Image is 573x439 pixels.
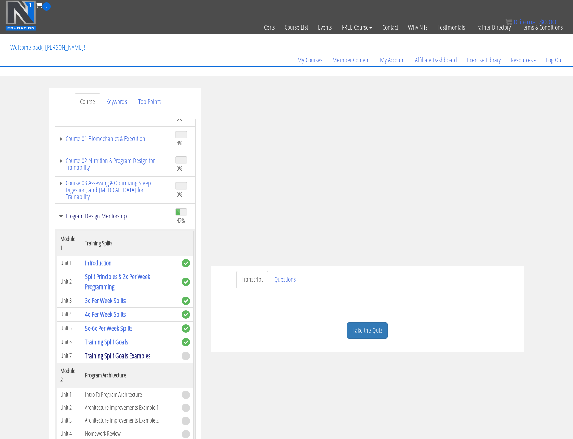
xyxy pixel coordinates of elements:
[182,338,190,346] span: complete
[259,11,280,44] a: Certs
[101,93,132,110] a: Keywords
[410,44,462,76] a: Affiliate Dashboard
[211,88,524,266] iframe: To enrich screen reader interactions, please activate Accessibility in Grammarly extension settings
[337,11,377,44] a: FREE Course
[82,388,178,401] td: Intro To Program Architecture
[5,34,90,61] p: Welcome back, [PERSON_NAME]!
[177,114,183,122] span: 0%
[133,93,166,110] a: Top Points
[506,44,541,76] a: Resources
[85,324,132,333] a: 5x-6x Per Week Splits
[377,11,403,44] a: Contact
[5,0,36,31] img: n1-education
[85,296,126,305] a: 3x Per Week Splits
[57,321,82,335] td: Unit 5
[57,256,82,270] td: Unit 1
[42,2,51,11] span: 0
[58,213,169,219] a: Program Design Mentorship
[57,307,82,321] td: Unit 4
[292,44,327,76] a: My Courses
[470,11,516,44] a: Trainer Directory
[177,191,183,198] span: 0%
[177,217,185,224] span: 42%
[57,270,82,294] td: Unit 2
[57,349,82,363] td: Unit 7
[85,310,126,319] a: 4x Per Week Splits
[85,351,150,360] a: Training Split Goals Examples
[516,11,568,44] a: Terms & Conditions
[58,157,169,171] a: Course 02 Nutrition & Program Design for Trainability
[505,19,512,25] img: icon11.png
[269,271,301,288] a: Questions
[85,258,112,267] a: Introduction
[82,363,178,388] th: Program Architecture
[57,231,82,256] th: Module 1
[85,337,128,346] a: Training Split Goals
[36,1,51,10] a: 0
[347,322,388,339] a: Take the Quiz
[57,388,82,401] td: Unit 1
[541,44,568,76] a: Log Out
[85,272,150,291] a: Split Principles & 2x Per Week Programming
[520,18,537,26] span: items:
[403,11,433,44] a: Why N1?
[182,278,190,286] span: complete
[57,401,82,414] td: Unit 2
[236,271,268,288] a: Transcript
[82,414,178,427] td: Architecture Improvements Example 2
[82,401,178,414] td: Architecture Improvements Example 1
[505,18,556,26] a: 0 items: $0.00
[182,297,190,305] span: complete
[82,231,178,256] th: Training Splits
[182,324,190,333] span: complete
[57,335,82,349] td: Unit 6
[313,11,337,44] a: Events
[58,180,169,200] a: Course 03 Assessing & Optimizing Sleep Digestion, and [MEDICAL_DATA] for Trainability
[75,93,100,110] a: Course
[182,259,190,267] span: complete
[327,44,375,76] a: Member Content
[177,139,183,147] span: 4%
[57,363,82,388] th: Module 2
[462,44,506,76] a: Exercise Library
[182,310,190,319] span: complete
[375,44,410,76] a: My Account
[539,18,556,26] bdi: 0.00
[57,294,82,307] td: Unit 3
[280,11,313,44] a: Course List
[177,165,183,172] span: 0%
[57,414,82,427] td: Unit 3
[539,18,543,26] span: $
[514,18,517,26] span: 0
[58,135,169,142] a: Course 01 Biomechanics & Execution
[433,11,470,44] a: Testimonials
